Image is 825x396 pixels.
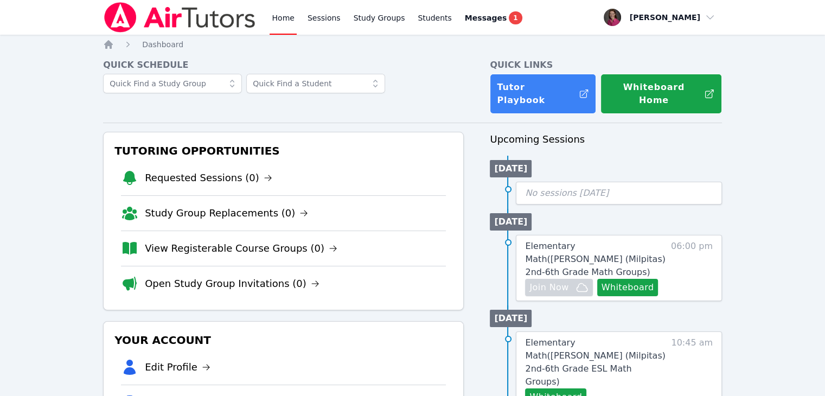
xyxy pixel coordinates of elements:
a: Edit Profile [145,360,210,375]
h4: Quick Links [490,59,722,72]
span: 1 [509,11,522,24]
a: Study Group Replacements (0) [145,206,308,221]
span: 06:00 pm [671,240,713,296]
a: View Registerable Course Groups (0) [145,241,337,256]
button: Join Now [525,279,592,296]
span: Elementary Math ( [PERSON_NAME] (Milpitas) 2nd-6th Grade ESL Math Groups ) [525,337,665,387]
span: Dashboard [142,40,183,49]
li: [DATE] [490,310,532,327]
nav: Breadcrumb [103,39,722,50]
img: Air Tutors [103,2,257,33]
a: Open Study Group Invitations (0) [145,276,319,291]
a: Elementary Math([PERSON_NAME] (Milpitas) 2nd-6th Grade ESL Math Groups) [525,336,666,388]
a: Dashboard [142,39,183,50]
span: Elementary Math ( [PERSON_NAME] (Milpitas) 2nd-6th Grade Math Groups ) [525,241,665,277]
a: Elementary Math([PERSON_NAME] (Milpitas) 2nd-6th Grade Math Groups) [525,240,666,279]
h3: Your Account [112,330,455,350]
h3: Upcoming Sessions [490,132,722,147]
li: [DATE] [490,213,532,231]
h3: Tutoring Opportunities [112,141,455,161]
a: Tutor Playbook [490,74,596,114]
input: Quick Find a Student [246,74,385,93]
span: No sessions [DATE] [525,188,609,198]
a: Requested Sessions (0) [145,170,272,186]
input: Quick Find a Study Group [103,74,242,93]
li: [DATE] [490,160,532,177]
h4: Quick Schedule [103,59,464,72]
span: Messages [465,12,507,23]
button: Whiteboard [597,279,658,296]
span: Join Now [529,281,568,294]
button: Whiteboard Home [600,74,722,114]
